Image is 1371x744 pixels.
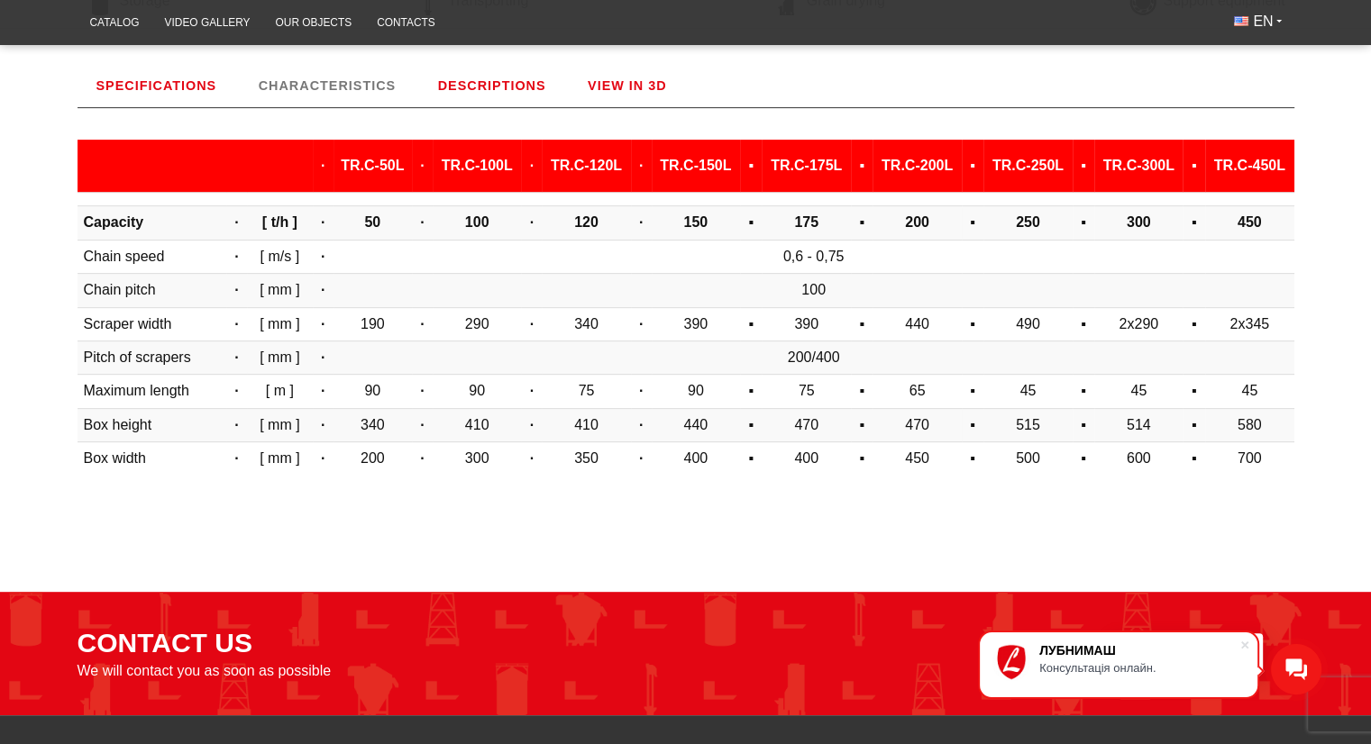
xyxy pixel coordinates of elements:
td: ▪ [740,408,762,441]
span: EN [1253,12,1273,32]
td: 400 [762,442,850,476]
td: ▪ [1183,375,1204,408]
td: 340 [542,307,630,340]
strong: · [234,249,238,264]
strong: · [234,417,238,432]
td: 90 [652,375,740,408]
b: ▪ [1081,158,1086,173]
td: ▪ [1073,442,1094,476]
td: 350 [542,442,630,476]
td: 45 [1094,375,1183,408]
td: [ mm ] [247,408,313,441]
b: ▪ [1192,158,1197,173]
td: [ mm ] [247,442,313,476]
div: Консультація онлайн. [1039,661,1239,675]
td: ▪ [962,375,983,408]
b: ▪ [748,214,754,230]
b: ▪ [748,158,754,173]
td: 514 [1094,408,1183,441]
strong: · [530,383,534,398]
button: EN [1221,5,1293,38]
strong: · [639,450,643,466]
td: 2x290 [1094,307,1183,340]
strong: · [321,383,324,398]
td: ▪ [740,307,762,340]
b: TR.C-175L [771,158,842,173]
strong: · [639,316,643,331]
strong: · [639,214,643,230]
a: CHARACTERISTICS [240,64,416,107]
td: 410 [433,408,521,441]
b: [ t/h ] [262,214,297,230]
strong: · [530,316,534,331]
a: Contacts [364,5,448,41]
td: 440 [873,307,961,340]
td: ▪ [851,375,873,408]
a: SPECIFICATIONS [78,64,236,107]
td: ▪ [851,442,873,476]
strong: · [234,214,238,230]
b: 450 [1238,214,1262,230]
strong: · [639,158,643,173]
td: 450 [873,442,961,476]
td: 400 [652,442,740,476]
td: Scraper width [78,307,227,340]
td: 515 [983,408,1072,441]
td: ▪ [1073,307,1094,340]
td: 390 [762,307,850,340]
span: CONTACT US [78,628,252,658]
strong: · [530,158,534,173]
a: VIEW IN 3D [569,64,686,107]
td: 580 [1205,408,1294,441]
td: [ m/s ] [247,240,313,273]
strong: · [420,316,424,331]
td: [ mm ] [247,340,313,374]
strong: · [639,383,643,398]
strong: · [234,450,238,466]
td: ▪ [1183,307,1204,340]
td: Box width [78,442,227,476]
b: TR.C-450L [1214,158,1285,173]
strong: · [530,450,534,466]
b: 100 [465,214,489,230]
td: 500 [983,442,1072,476]
td: 470 [762,408,850,441]
strong: · [420,214,424,230]
td: 490 [983,307,1072,340]
b: TR.C-100L [442,158,513,173]
td: ▪ [740,375,762,408]
a: Catalog [78,5,152,41]
strong: · [321,316,324,331]
b: TR.C-200L [882,158,953,173]
b: TR.C-250L [992,158,1064,173]
b: Capacity [84,214,144,230]
td: 470 [873,408,961,441]
td: 65 [873,375,961,408]
td: 390 [652,307,740,340]
a: Our objects [263,5,365,41]
td: ▪ [962,442,983,476]
b: 120 [574,214,599,230]
td: 45 [983,375,1072,408]
td: 440 [652,408,740,441]
b: TR.C-150L [660,158,731,173]
td: 700 [1205,442,1294,476]
td: Maximum length [78,375,227,408]
b: 50 [364,214,380,230]
td: ▪ [1183,442,1204,476]
b: 250 [1016,214,1040,230]
td: Box height [78,408,227,441]
span: We will contact you as soon as possible [78,663,332,679]
td: 90 [334,375,412,408]
td: Chain pitch [78,274,227,307]
td: ▪ [740,442,762,476]
td: 200/400 [334,340,1294,374]
td: 340 [334,408,412,441]
strong: · [420,383,424,398]
strong: · [420,158,424,173]
strong: · [321,450,324,466]
b: ▪ [859,158,864,173]
strong: · [234,383,238,398]
td: ▪ [962,307,983,340]
b: 300 [1127,214,1151,230]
